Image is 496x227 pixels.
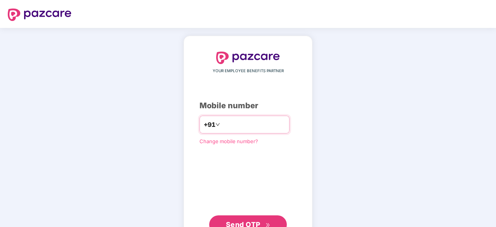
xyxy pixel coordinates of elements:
span: YOUR EMPLOYEE BENEFITS PARTNER [213,68,284,74]
span: +91 [204,120,215,130]
img: logo [216,52,280,64]
div: Mobile number [199,100,297,112]
img: logo [8,9,71,21]
span: down [215,122,220,127]
a: Change mobile number? [199,138,258,144]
